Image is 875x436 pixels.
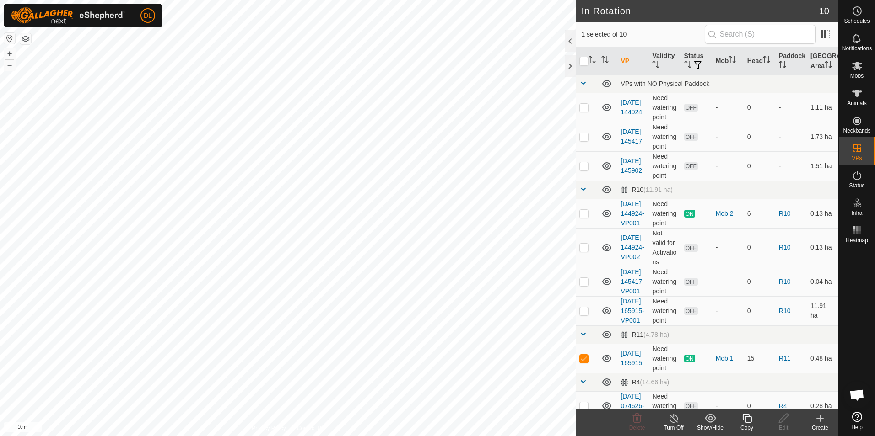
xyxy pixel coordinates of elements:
span: 10 [819,4,829,18]
p-sorticon: Activate to sort [825,62,832,69]
a: Help [839,408,875,434]
td: 0.13 ha [807,228,838,267]
span: OFF [684,278,698,286]
th: [GEOGRAPHIC_DATA] Area [807,48,838,75]
div: - [716,243,740,252]
td: Need watering point [648,122,680,151]
th: Head [744,48,775,75]
td: 1.51 ha [807,151,838,181]
td: 0.13 ha [807,199,838,228]
span: Delete [629,425,645,431]
p-sorticon: Activate to sort [652,62,659,69]
td: 0 [744,93,775,122]
span: (11.91 ha) [643,186,673,193]
a: R4 [779,402,787,409]
span: OFF [684,244,698,252]
button: + [4,48,15,59]
a: [DATE] 145902 [621,157,642,174]
th: Status [681,48,712,75]
td: Need watering point [648,344,680,373]
td: 0 [744,391,775,420]
span: Animals [847,101,867,106]
span: Infra [851,210,862,216]
td: 15 [744,344,775,373]
div: - [716,306,740,316]
td: 1.11 ha [807,93,838,122]
span: Heatmap [846,238,868,243]
th: Paddock [775,48,807,75]
p-sorticon: Activate to sort [729,57,736,64]
td: 0.04 ha [807,267,838,296]
span: OFF [684,133,698,141]
button: – [4,60,15,71]
td: 0 [744,228,775,267]
a: [DATE] 144924-VP002 [621,234,644,261]
span: Status [849,183,864,188]
span: 1 selected of 10 [581,30,704,39]
td: 0 [744,122,775,151]
span: OFF [684,162,698,170]
td: 11.91 ha [807,296,838,325]
th: VP [617,48,648,75]
div: - [716,401,740,411]
div: Copy [729,424,765,432]
a: R10 [779,210,791,217]
div: - [716,161,740,171]
span: Schedules [844,18,870,24]
span: ON [684,210,695,218]
td: Need watering point [648,267,680,296]
td: 0.28 ha [807,391,838,420]
td: Not valid for Activations [648,228,680,267]
p-sorticon: Activate to sort [601,57,609,64]
a: [DATE] 165915-VP001 [621,298,644,324]
a: Privacy Policy [252,424,286,432]
th: Mob [712,48,744,75]
p-sorticon: Activate to sort [589,57,596,64]
td: 0 [744,296,775,325]
div: Mob 1 [716,354,740,363]
div: VPs with NO Physical Paddock [621,80,835,87]
p-sorticon: Activate to sort [779,62,786,69]
button: Map Layers [20,33,31,44]
a: Contact Us [297,424,324,432]
div: R11 [621,331,669,339]
img: Gallagher Logo [11,7,125,24]
h2: In Rotation [581,5,819,16]
div: - [716,103,740,112]
span: OFF [684,402,698,410]
span: ON [684,355,695,362]
span: Notifications [842,46,872,51]
div: Create [802,424,838,432]
span: (4.78 ha) [643,331,669,338]
a: R10 [779,307,791,314]
a: [DATE] 165915 [621,350,642,367]
span: OFF [684,307,698,315]
span: Neckbands [843,128,870,133]
a: [DATE] 144924 [621,99,642,116]
td: - [775,93,807,122]
span: Help [851,425,863,430]
a: [DATE] 144924-VP001 [621,200,644,227]
div: - [716,277,740,287]
a: [DATE] 145417-VP001 [621,268,644,295]
div: Mob 2 [716,209,740,218]
input: Search (S) [705,25,816,44]
div: R10 [621,186,673,194]
div: Turn Off [655,424,692,432]
a: R11 [779,355,791,362]
td: 1.73 ha [807,122,838,151]
td: Need watering point [648,93,680,122]
td: - [775,151,807,181]
td: - [775,122,807,151]
td: 0 [744,151,775,181]
p-sorticon: Activate to sort [684,62,691,69]
span: Mobs [850,73,864,79]
a: [DATE] 145417 [621,128,642,145]
a: [DATE] 074626-VP003 [621,393,644,419]
td: 0.48 ha [807,344,838,373]
th: Validity [648,48,680,75]
div: R4 [621,378,669,386]
td: 6 [744,199,775,228]
td: Need watering point [648,391,680,420]
div: Open chat [843,381,871,409]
